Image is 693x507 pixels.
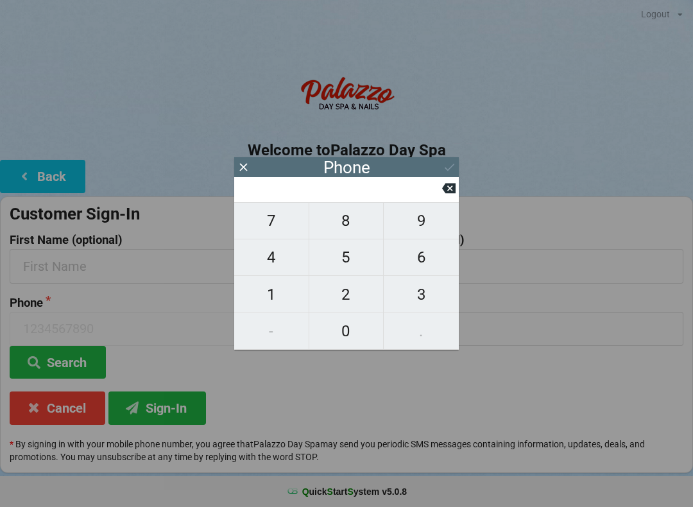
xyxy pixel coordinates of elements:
button: 8 [309,202,384,239]
span: 5 [309,244,384,271]
button: 6 [384,239,459,276]
button: 9 [384,202,459,239]
span: 7 [234,207,309,234]
button: 4 [234,239,309,276]
div: Phone [323,161,370,174]
span: 1 [234,281,309,308]
button: 3 [384,276,459,313]
button: 7 [234,202,309,239]
span: 9 [384,207,459,234]
button: 5 [309,239,384,276]
button: 2 [309,276,384,313]
button: 0 [309,313,384,350]
span: 6 [384,244,459,271]
span: 4 [234,244,309,271]
button: 1 [234,276,309,313]
span: 3 [384,281,459,308]
span: 8 [309,207,384,234]
span: 2 [309,281,384,308]
span: 0 [309,318,384,345]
